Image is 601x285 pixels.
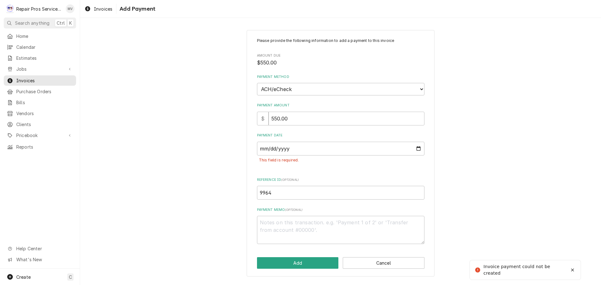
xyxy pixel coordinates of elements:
[4,254,76,265] a: Go to What's New
[343,257,424,269] button: Cancel
[16,274,31,280] span: Create
[16,245,72,252] span: Help Center
[16,88,73,95] span: Purchase Orders
[257,155,424,165] div: Field Errors
[4,42,76,52] a: Calendar
[4,142,76,152] a: Reports
[6,4,14,13] div: Repair Pros Services Inc's Avatar
[16,144,73,150] span: Reports
[4,108,76,119] a: Vendors
[257,59,424,67] span: Amount Due
[257,38,424,43] p: Please provide the following information to add a payment to this invoice
[285,208,302,211] span: ( optional )
[257,207,424,212] label: Payment Memo
[16,44,73,50] span: Calendar
[16,132,64,139] span: Pricebook
[257,103,424,108] label: Payment Amount
[16,55,73,61] span: Estimates
[16,99,73,106] span: Bills
[257,133,424,170] div: Payment Date
[16,6,62,12] div: Repair Pros Services Inc
[4,18,76,28] button: Search anythingCtrlK
[66,4,74,13] div: Mindy Volker's Avatar
[4,119,76,130] a: Clients
[16,33,73,39] span: Home
[57,20,65,26] span: Ctrl
[94,6,112,12] span: Invoices
[82,4,115,14] a: Invoices
[4,31,76,41] a: Home
[4,243,76,254] a: Go to Help Center
[4,86,76,97] a: Purchase Orders
[257,207,424,244] div: Payment Memo
[257,257,424,269] div: Button Group Row
[4,130,76,140] a: Go to Pricebook
[484,263,568,277] div: Invoice payment could not be created
[16,110,73,117] span: Vendors
[257,60,277,66] span: $550.00
[4,64,76,74] a: Go to Jobs
[257,257,424,269] div: Button Group
[66,4,74,13] div: MV
[257,177,424,200] div: Reference ID
[257,133,424,138] label: Payment Date
[69,20,72,26] span: K
[69,274,72,280] span: C
[257,53,424,67] div: Amount Due
[257,112,269,125] div: $
[257,257,339,269] button: Add
[16,77,73,84] span: Invoices
[4,53,76,63] a: Estimates
[118,5,155,13] span: Add Payment
[257,74,424,95] div: Payment Method
[257,142,424,155] input: yyyy-mm-dd
[257,38,424,244] div: Invoice Payment Create/Update Form
[15,20,49,26] span: Search anything
[257,177,424,182] label: Reference ID
[257,103,424,125] div: Payment Amount
[257,74,424,79] label: Payment Method
[4,75,76,86] a: Invoices
[16,256,72,263] span: What's New
[16,121,73,128] span: Clients
[6,4,14,13] div: R
[247,30,434,277] div: Invoice Payment Create/Update
[16,66,64,72] span: Jobs
[4,97,76,108] a: Bills
[281,178,299,181] span: ( optional )
[257,53,424,58] span: Amount Due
